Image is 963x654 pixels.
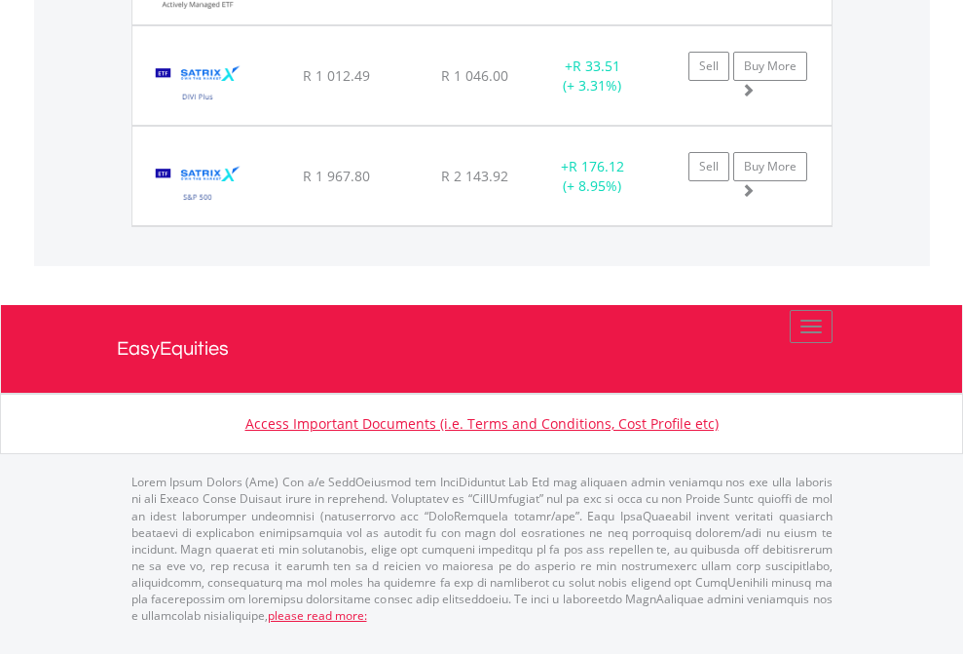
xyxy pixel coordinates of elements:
[733,152,807,181] a: Buy More
[117,305,847,393] a: EasyEquities
[441,167,508,185] span: R 2 143.92
[142,151,254,220] img: TFSA.STX500.png
[268,607,367,624] a: please read more:
[532,57,653,96] div: + (+ 3.31%)
[303,167,370,185] span: R 1 967.80
[142,51,254,120] img: TFSA.STXDIV.png
[573,57,620,75] span: R 33.51
[245,414,719,433] a: Access Important Documents (i.e. Terms and Conditions, Cost Profile etc)
[733,52,807,81] a: Buy More
[131,474,833,624] p: Lorem Ipsum Dolors (Ame) Con a/e SeddOeiusmod tem InciDiduntut Lab Etd mag aliquaen admin veniamq...
[303,66,370,85] span: R 1 012.49
[569,157,624,175] span: R 176.12
[688,152,729,181] a: Sell
[688,52,729,81] a: Sell
[441,66,508,85] span: R 1 046.00
[532,157,653,196] div: + (+ 8.95%)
